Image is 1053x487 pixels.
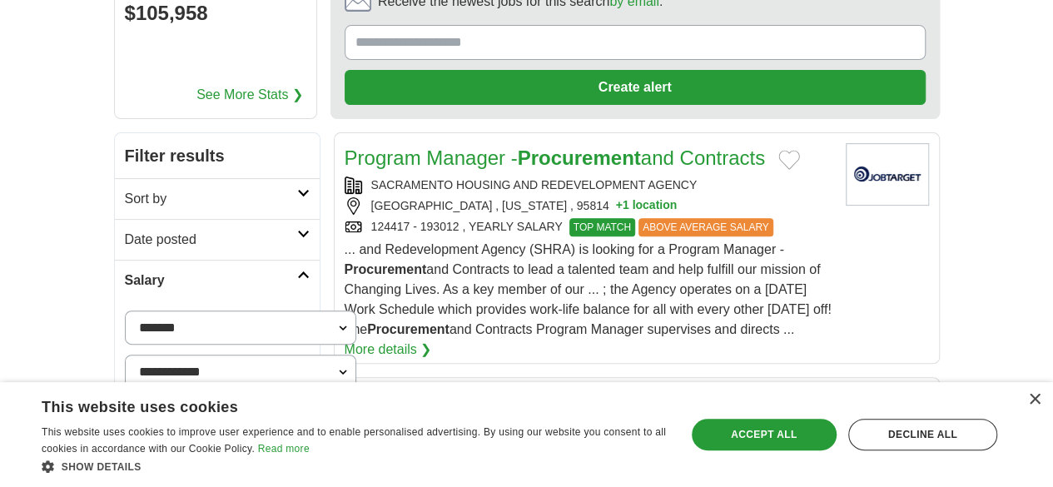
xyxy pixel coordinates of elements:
span: ABOVE AVERAGE SALARY [638,218,773,236]
button: Add to favorite jobs [778,150,800,170]
strong: Procurement [345,262,427,276]
a: See More Stats ❯ [196,85,303,105]
a: Read more, opens a new window [258,443,310,455]
a: Date posted [115,219,320,260]
strong: Procurement [367,322,450,336]
h2: Sort by [125,189,297,209]
h2: Salary [125,271,297,291]
strong: Procurement [518,147,641,169]
a: Salary [115,260,320,301]
span: TOP MATCH [569,218,635,236]
span: ... and Redevelopment Agency (SHRA) is looking for a Program Manager - and Contracts to lead a ta... [345,242,832,336]
div: Close [1028,394,1041,406]
a: Program Manager -Procurementand Contracts [345,147,766,169]
div: 124417 - 193012 , YEARLY SALARY [345,218,832,236]
h2: Filter results [115,133,320,178]
div: SACRAMENTO HOUSING AND REDEVELOPMENT AGENCY [345,176,832,194]
button: +1 location [616,197,678,215]
div: Decline all [848,419,997,450]
div: [GEOGRAPHIC_DATA] , [US_STATE] , 95814 [345,197,832,215]
div: This website uses cookies [42,392,625,417]
button: Create alert [345,70,926,105]
h2: Date posted [125,230,297,250]
a: Sort by [115,178,320,219]
a: More details ❯ [345,340,432,360]
div: Show details [42,458,667,475]
div: Accept all [692,419,837,450]
span: This website uses cookies to improve user experience and to enable personalised advertising. By u... [42,426,666,455]
span: Show details [62,461,142,473]
img: Company logo [846,143,929,206]
span: + [616,197,623,215]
